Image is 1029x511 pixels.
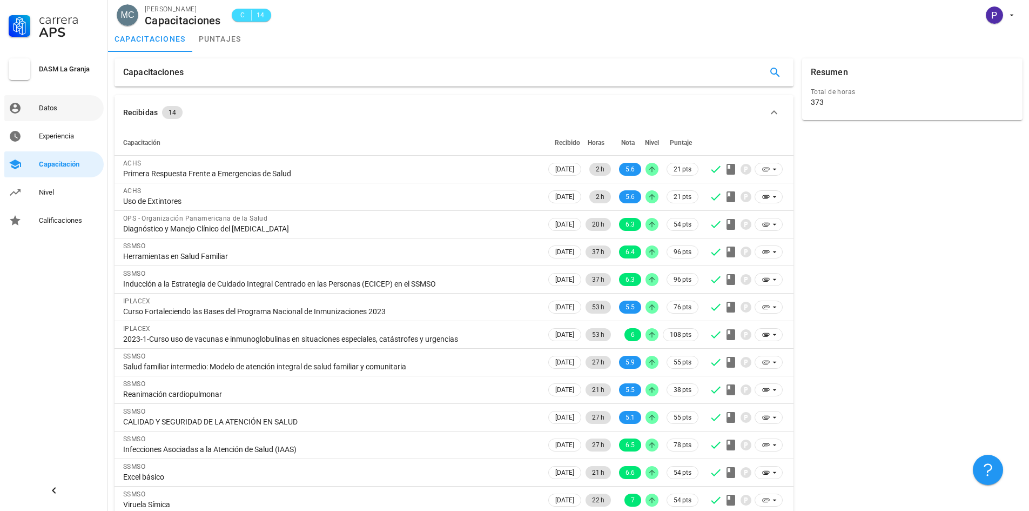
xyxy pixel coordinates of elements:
[39,104,99,112] div: Datos
[626,163,635,176] span: 5.6
[626,190,635,203] span: 5.6
[39,188,99,197] div: Nivel
[123,279,537,289] div: Inducción a la Estrategia de Cuidado Integral Centrado en las Personas (ECICEP) en el SSMSO
[123,472,537,482] div: Excel básico
[626,218,635,231] span: 6.3
[596,163,604,176] span: 2 h
[626,466,635,479] span: 6.6
[192,26,248,52] a: puntajes
[555,467,574,479] span: [DATE]
[555,494,574,506] span: [DATE]
[592,439,604,452] span: 27 h
[39,160,99,169] div: Capacitación
[4,151,104,177] a: Capacitación
[592,383,604,396] span: 21 h
[811,87,1014,97] div: Total de horas
[555,191,574,203] span: [DATE]
[626,356,635,369] span: 5.9
[39,13,99,26] div: Carrera
[123,107,158,118] div: Recibidas
[596,190,604,203] span: 2 h
[256,10,265,21] span: 14
[555,301,574,313] span: [DATE]
[626,439,635,452] span: 6.5
[123,380,145,388] span: SSMSO
[626,273,635,286] span: 6.3
[661,130,701,156] th: Puntaje
[123,334,537,344] div: 2023-1-Curso uso de vacunas e inmunoglobulinas en situaciones especiales, catástrofes y urgencias
[123,160,142,167] span: ACHS
[643,130,661,156] th: Nivel
[674,384,691,395] span: 38 pts
[123,297,151,305] span: IPLACEX
[674,247,691,257] span: 96 pts
[674,274,691,285] span: 96 pts
[123,307,537,316] div: Curso Fortaleciendo las Bases del Programa Nacional de Inmunizaciones 2023
[123,435,145,443] span: SSMSO
[555,139,580,147] span: Recibido
[592,218,604,231] span: 20 h
[123,169,537,178] div: Primera Respuesta Frente a Emergencias de Salud
[626,245,635,258] span: 6.4
[592,411,604,424] span: 27 h
[123,270,145,277] span: SSMSO
[117,4,138,26] div: avatar
[123,444,537,454] div: Infecciones Asociadas a la Atención de Salud (IAAS)
[674,467,691,478] span: 54 pts
[588,139,604,147] span: Horas
[145,4,221,15] div: [PERSON_NAME]
[123,500,537,509] div: Viruela Símica
[123,196,537,206] div: Uso de Extintores
[39,216,99,225] div: Calificaciones
[626,301,635,314] span: 5.5
[670,329,691,340] span: 108 pts
[592,466,604,479] span: 21 h
[123,242,145,250] span: SSMSO
[645,139,659,147] span: Nivel
[115,130,546,156] th: Capacitación
[592,301,604,314] span: 53 h
[39,132,99,141] div: Experiencia
[583,130,613,156] th: Horas
[555,274,574,286] span: [DATE]
[631,328,635,341] span: 6
[613,130,643,156] th: Nota
[123,463,145,470] span: SSMSO
[123,417,537,427] div: CALIDAD Y SEGURIDAD DE LA ATENCIÓN EN SALUD
[626,411,635,424] span: 5.1
[115,95,793,130] button: Recibidas 14
[811,97,824,107] div: 373
[555,384,574,396] span: [DATE]
[674,440,691,450] span: 78 pts
[238,10,247,21] span: C
[4,95,104,121] a: Datos
[123,215,267,222] span: OPS - Organización Panamericana de la Salud
[108,26,192,52] a: capacitaciones
[674,164,691,175] span: 21 pts
[986,6,1003,24] div: avatar
[592,328,604,341] span: 53 h
[674,191,691,202] span: 21 pts
[123,362,537,371] div: Salud familiar intermedio: Modelo de atención integral de salud familiar y comunitaria
[555,439,574,451] span: [DATE]
[123,353,145,360] span: SSMSO
[555,329,574,341] span: [DATE]
[123,490,145,498] span: SSMSO
[592,245,604,258] span: 37 h
[123,408,145,415] span: SSMSO
[592,273,604,286] span: 37 h
[123,389,537,399] div: Reanimación cardiopulmonar
[811,58,848,87] div: Resumen
[546,130,583,156] th: Recibido
[555,356,574,368] span: [DATE]
[626,383,635,396] span: 5.5
[121,4,134,26] span: MC
[674,302,691,313] span: 76 pts
[670,139,692,147] span: Puntaje
[123,251,537,261] div: Herramientas en Salud Familiar
[674,219,691,230] span: 54 pts
[555,246,574,258] span: [DATE]
[592,356,604,369] span: 27 h
[555,218,574,230] span: [DATE]
[123,58,184,87] div: Capacitaciones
